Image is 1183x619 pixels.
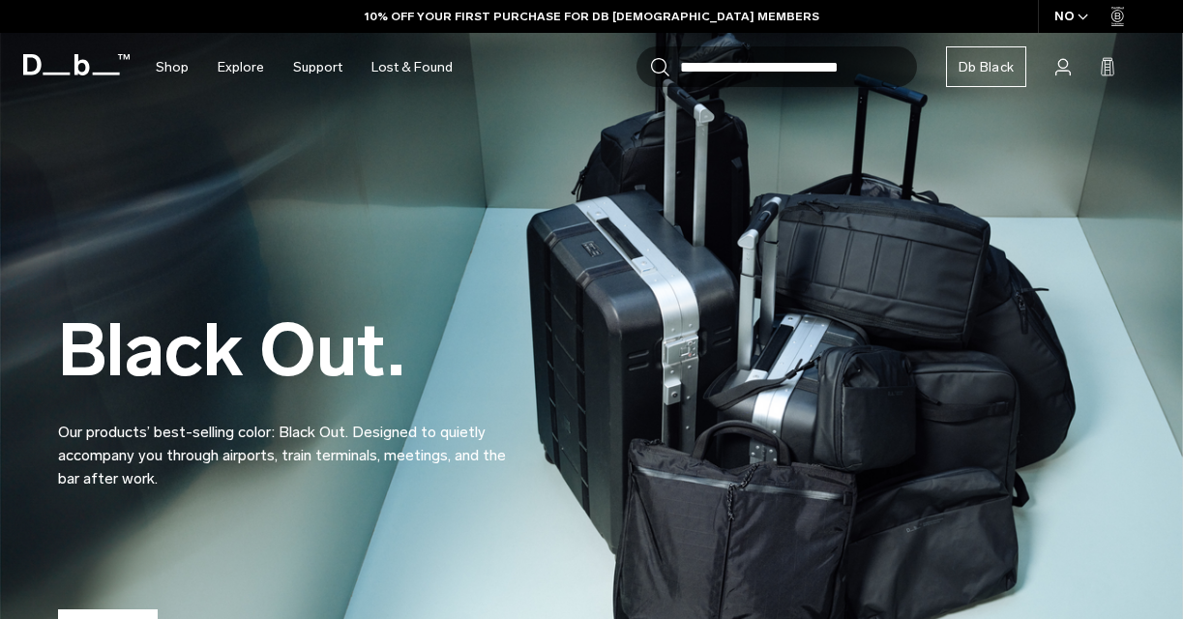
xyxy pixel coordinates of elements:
a: Db Black [946,46,1026,87]
a: Shop [156,33,189,102]
a: Support [293,33,342,102]
h2: Black Out. [58,314,522,387]
a: 10% OFF YOUR FIRST PURCHASE FOR DB [DEMOGRAPHIC_DATA] MEMBERS [365,8,819,25]
a: Lost & Found [371,33,453,102]
a: Explore [218,33,264,102]
nav: Main Navigation [141,33,467,102]
p: Our products’ best-selling color: Black Out. Designed to quietly accompany you through airports, ... [58,398,522,490]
